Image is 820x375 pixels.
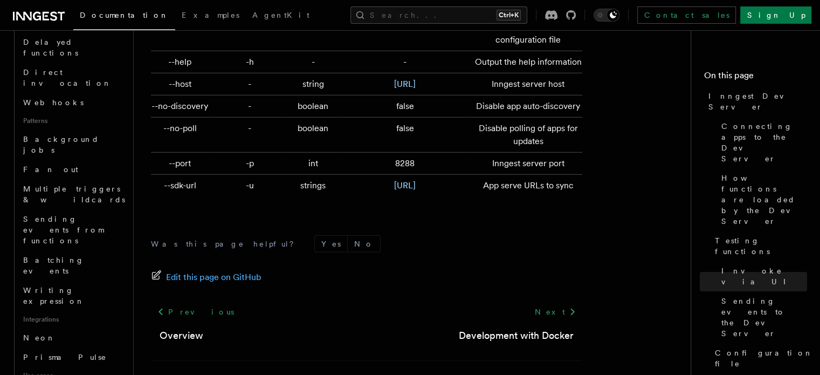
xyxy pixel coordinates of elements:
[340,96,470,118] td: false
[213,51,286,73] td: -h
[151,16,213,51] td: --config
[497,10,521,21] kbd: Ctrl+K
[19,112,127,129] span: Patterns
[182,11,239,19] span: Examples
[23,165,78,174] span: Fan out
[717,261,807,291] a: Invoke via UI
[708,91,807,112] span: Inngest Dev Server
[23,333,56,342] span: Neon
[151,238,301,249] p: Was this page helpful?
[721,173,807,227] span: How functions are loaded by the Dev Server
[160,328,203,343] a: Overview
[711,343,807,373] a: Configuration file
[350,6,527,24] button: Search...Ctrl+K
[19,32,127,63] a: Delayed functions
[19,281,127,311] a: Writing expression
[23,185,125,204] span: Multiple triggers & wildcards
[470,16,582,51] td: Path to an Inngest configuration file
[348,236,380,252] button: No
[470,175,582,197] td: App serve URLs to sync
[151,118,213,153] td: --no-poll
[286,16,340,51] td: string
[213,153,286,175] td: -p
[340,153,470,175] td: 8288
[19,209,127,250] a: Sending events from functions
[340,16,470,51] td: -
[151,175,213,197] td: --sdk-url
[286,153,340,175] td: int
[19,179,127,209] a: Multiple triggers & wildcards
[166,270,261,285] span: Edit this page on GitHub
[286,73,340,96] td: string
[394,79,416,89] a: [URL]
[286,51,340,73] td: -
[721,121,807,164] span: Connecting apps to the Dev Server
[704,69,807,86] h4: On this page
[151,73,213,96] td: --host
[175,3,246,29] a: Examples
[23,98,84,107] span: Webhooks
[340,118,470,153] td: false
[151,51,213,73] td: --help
[740,6,811,24] a: Sign Up
[717,168,807,231] a: How functions are loaded by the Dev Server
[151,153,213,175] td: --port
[19,160,127,179] a: Fan out
[151,270,261,285] a: Edit this page on GitHub
[704,86,807,117] a: Inngest Dev Server
[594,9,619,22] button: Toggle dark mode
[19,328,127,347] a: Neon
[286,96,340,118] td: boolean
[715,235,807,257] span: Testing functions
[19,63,127,93] a: Direct invocation
[470,51,582,73] td: Output the help information
[394,180,416,190] a: [URL]
[315,236,347,252] button: Yes
[470,73,582,96] td: Inngest server host
[717,291,807,343] a: Sending events to the Dev Server
[528,302,582,322] a: Next
[711,231,807,261] a: Testing functions
[23,215,104,245] span: Sending events from functions
[213,175,286,197] td: -u
[252,11,309,19] span: AgentKit
[213,96,286,118] td: -
[213,16,286,51] td: -
[19,311,127,328] span: Integrations
[19,250,127,281] a: Batching events
[23,135,99,154] span: Background jobs
[637,6,736,24] a: Contact sales
[23,353,107,362] span: Prisma Pulse
[286,175,340,197] td: strings
[19,129,127,160] a: Background jobs
[19,93,127,112] a: Webhooks
[470,118,582,153] td: Disable polling of apps for updates
[151,302,240,322] a: Previous
[213,73,286,96] td: -
[213,118,286,153] td: -
[470,96,582,118] td: Disable app auto-discovery
[470,153,582,175] td: Inngest server port
[721,296,807,339] span: Sending events to the Dev Server
[246,3,316,29] a: AgentKit
[23,286,85,305] span: Writing expression
[23,256,84,275] span: Batching events
[19,347,127,367] a: Prisma Pulse
[721,265,807,287] span: Invoke via UI
[715,347,813,369] span: Configuration file
[286,118,340,153] td: boolean
[459,328,574,343] a: Development with Docker
[73,3,175,30] a: Documentation
[23,68,112,87] span: Direct invocation
[151,96,213,118] td: --no-discovery
[23,38,78,57] span: Delayed functions
[80,11,169,19] span: Documentation
[717,117,807,168] a: Connecting apps to the Dev Server
[340,51,470,73] td: -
